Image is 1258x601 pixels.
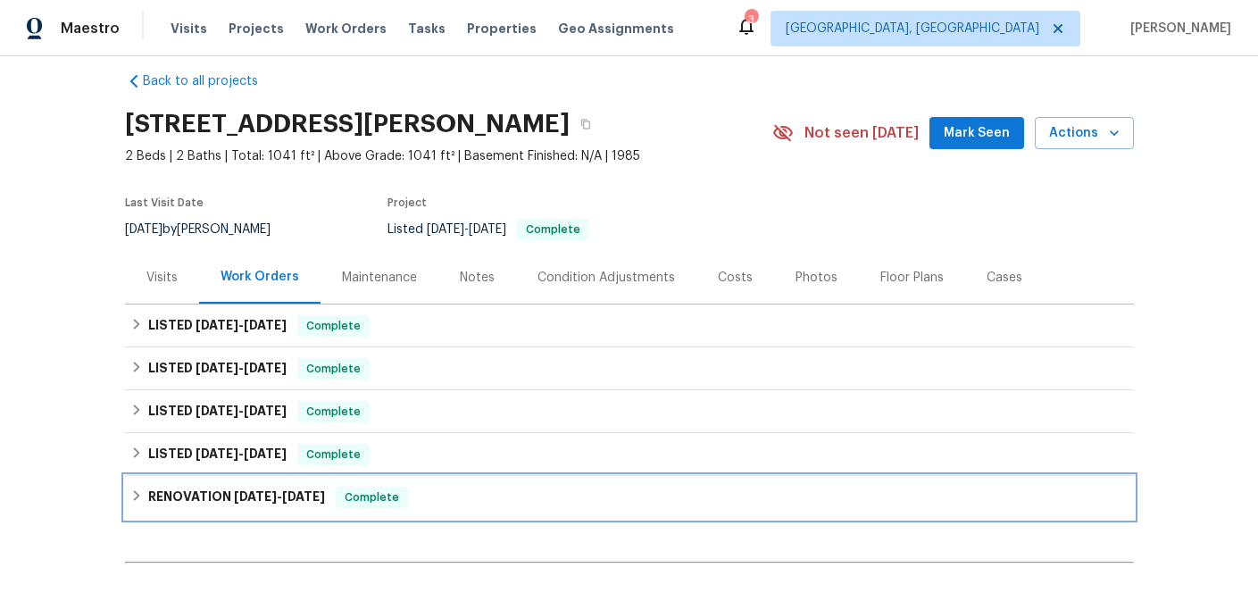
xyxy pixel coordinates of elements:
[1035,117,1134,150] button: Actions
[570,108,602,140] button: Copy Address
[987,269,1022,287] div: Cases
[171,20,207,38] span: Visits
[125,390,1134,433] div: LISTED [DATE]-[DATE]Complete
[469,223,506,236] span: [DATE]
[299,360,368,378] span: Complete
[148,358,287,380] h6: LISTED
[786,20,1039,38] span: [GEOGRAPHIC_DATA], [GEOGRAPHIC_DATA]
[125,223,162,236] span: [DATE]
[148,401,287,422] h6: LISTED
[387,197,427,208] span: Project
[196,405,287,417] span: -
[282,490,325,503] span: [DATE]
[148,315,287,337] h6: LISTED
[146,269,178,287] div: Visits
[125,476,1134,519] div: RENOVATION [DATE]-[DATE]Complete
[944,122,1010,145] span: Mark Seen
[299,317,368,335] span: Complete
[244,447,287,460] span: [DATE]
[796,269,837,287] div: Photos
[234,490,277,503] span: [DATE]
[467,20,537,38] span: Properties
[125,115,570,133] h2: [STREET_ADDRESS][PERSON_NAME]
[427,223,464,236] span: [DATE]
[1049,122,1120,145] span: Actions
[234,490,325,503] span: -
[460,269,495,287] div: Notes
[125,72,296,90] a: Back to all projects
[519,224,587,235] span: Complete
[196,447,238,460] span: [DATE]
[196,362,238,374] span: [DATE]
[718,269,753,287] div: Costs
[125,433,1134,476] div: LISTED [DATE]-[DATE]Complete
[229,20,284,38] span: Projects
[342,269,417,287] div: Maintenance
[196,319,287,331] span: -
[221,268,299,286] div: Work Orders
[196,447,287,460] span: -
[148,487,325,508] h6: RENOVATION
[305,20,387,38] span: Work Orders
[148,444,287,465] h6: LISTED
[125,347,1134,390] div: LISTED [DATE]-[DATE]Complete
[804,124,919,142] span: Not seen [DATE]
[244,319,287,331] span: [DATE]
[196,405,238,417] span: [DATE]
[299,446,368,463] span: Complete
[125,147,772,165] span: 2 Beds | 2 Baths | Total: 1041 ft² | Above Grade: 1041 ft² | Basement Finished: N/A | 1985
[537,269,675,287] div: Condition Adjustments
[745,11,757,29] div: 3
[337,488,406,506] span: Complete
[244,362,287,374] span: [DATE]
[125,219,292,240] div: by [PERSON_NAME]
[244,405,287,417] span: [DATE]
[929,117,1024,150] button: Mark Seen
[61,20,120,38] span: Maestro
[408,22,446,35] span: Tasks
[196,319,238,331] span: [DATE]
[427,223,506,236] span: -
[299,403,368,421] span: Complete
[196,362,287,374] span: -
[880,269,944,287] div: Floor Plans
[1123,20,1231,38] span: [PERSON_NAME]
[387,223,589,236] span: Listed
[125,305,1134,347] div: LISTED [DATE]-[DATE]Complete
[125,197,204,208] span: Last Visit Date
[558,20,674,38] span: Geo Assignments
